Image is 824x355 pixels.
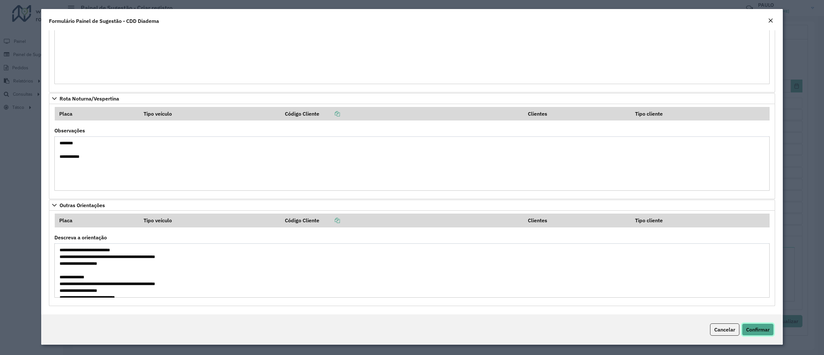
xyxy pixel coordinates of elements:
th: Tipo cliente [631,107,770,120]
div: Outras Orientações [49,211,775,306]
a: Outras Orientações [49,200,775,211]
th: Clientes [523,107,631,120]
h4: Formulário Painel de Sugestão - CDD Diadema [49,17,159,25]
button: Cancelar [710,323,739,336]
span: Outras Orientações [60,203,105,208]
button: Close [766,17,775,25]
label: Observações [54,127,85,134]
th: Código Cliente [280,107,523,120]
em: Fechar [768,18,773,23]
div: Rota Noturna/Vespertina [49,104,775,199]
th: Tipo cliente [631,214,770,227]
a: Copiar [319,217,340,224]
button: Confirmar [742,323,774,336]
th: Placa [55,107,139,120]
th: Tipo veículo [139,214,280,227]
th: Tipo veículo [139,107,280,120]
span: Confirmar [746,326,770,333]
span: Rota Noturna/Vespertina [60,96,119,101]
th: Clientes [523,214,631,227]
label: Descreva a orientação [54,234,107,241]
span: Cancelar [714,326,735,333]
a: Copiar [319,110,340,117]
a: Rota Noturna/Vespertina [49,93,775,104]
th: Placa [55,214,139,227]
th: Código Cliente [280,214,523,227]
